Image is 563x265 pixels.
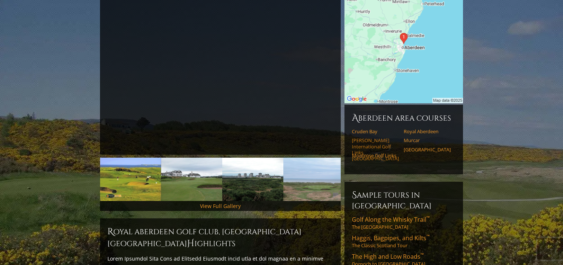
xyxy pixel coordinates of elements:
[352,215,430,224] span: Golf Along the Whisky Trail
[107,226,333,249] h2: Royal Aberdeen Golf Club, [GEOGRAPHIC_DATA] [GEOGRAPHIC_DATA] ighlights
[426,215,430,221] sup: ™
[352,112,456,124] h6: Aberdeen Area Courses
[426,233,430,239] sup: ™
[200,202,241,209] a: View Full Gallery
[352,215,456,230] a: Golf Along the Whisky Trail™The [GEOGRAPHIC_DATA]
[420,252,424,258] sup: ™
[404,137,451,143] a: Murcar
[352,137,399,161] a: [PERSON_NAME] International Golf Links [GEOGRAPHIC_DATA]
[352,252,424,261] span: The High and Low Roads
[352,234,456,249] a: Haggis, Bagpipes, and Kilts™The Classic Scotland Tour
[352,152,399,158] a: Montrose Golf Links
[187,238,194,249] span: H
[352,128,399,134] a: Cruden Bay
[352,189,456,211] h6: Sample Tours in [GEOGRAPHIC_DATA]
[404,128,451,134] a: Royal Aberdeen
[404,147,451,152] a: [GEOGRAPHIC_DATA]
[352,234,430,242] span: Haggis, Bagpipes, and Kilts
